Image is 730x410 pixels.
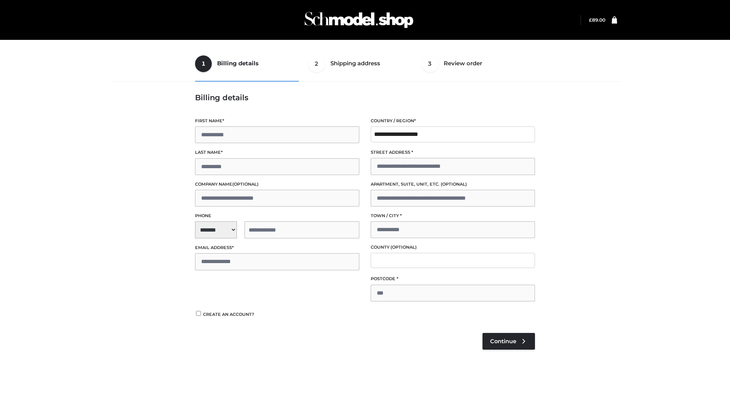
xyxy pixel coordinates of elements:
[490,338,516,345] span: Continue
[371,117,535,125] label: Country / Region
[195,93,535,102] h3: Billing details
[589,17,592,23] span: £
[390,244,417,250] span: (optional)
[371,244,535,251] label: County
[195,181,359,188] label: Company name
[195,212,359,219] label: Phone
[482,333,535,350] a: Continue
[589,17,605,23] bdi: 89.00
[589,17,605,23] a: £89.00
[371,149,535,156] label: Street address
[371,275,535,282] label: Postcode
[203,312,254,317] span: Create an account?
[195,244,359,251] label: Email address
[371,212,535,219] label: Town / City
[195,311,202,316] input: Create an account?
[195,117,359,125] label: First name
[195,149,359,156] label: Last name
[232,181,259,187] span: (optional)
[371,181,535,188] label: Apartment, suite, unit, etc.
[441,181,467,187] span: (optional)
[302,5,416,35] img: Schmodel Admin 964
